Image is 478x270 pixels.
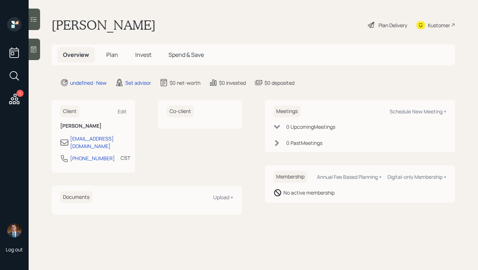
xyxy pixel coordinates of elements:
[6,246,23,253] div: Log out
[219,79,246,87] div: $0 invested
[170,79,200,87] div: $0 net-worth
[283,189,335,196] div: No active membership
[286,139,322,147] div: 0 Past Meeting s
[317,173,382,180] div: Annual Fee Based Planning +
[7,223,21,237] img: hunter_neumayer.jpg
[125,79,151,87] div: Set advisor
[428,21,450,29] div: Kustomer
[273,105,301,117] h6: Meetings
[273,171,307,183] h6: Membership
[70,79,107,87] div: undefined · New
[60,105,79,117] h6: Client
[286,123,335,131] div: 0 Upcoming Meeting s
[63,51,89,59] span: Overview
[70,135,127,150] div: [EMAIL_ADDRESS][DOMAIN_NAME]
[121,154,130,162] div: CST
[135,51,151,59] span: Invest
[379,21,407,29] div: Plan Delivery
[118,108,127,115] div: Edit
[213,194,233,201] div: Upload +
[60,123,127,129] h6: [PERSON_NAME]
[167,105,194,117] h6: Co-client
[16,90,24,97] div: 1
[387,173,447,180] div: Digital-only Membership +
[169,51,204,59] span: Spend & Save
[390,108,447,115] div: Schedule New Meeting +
[106,51,118,59] span: Plan
[60,191,92,203] h6: Documents
[52,17,156,33] h1: [PERSON_NAME]
[264,79,294,87] div: $0 deposited
[70,154,115,162] div: [PHONE_NUMBER]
